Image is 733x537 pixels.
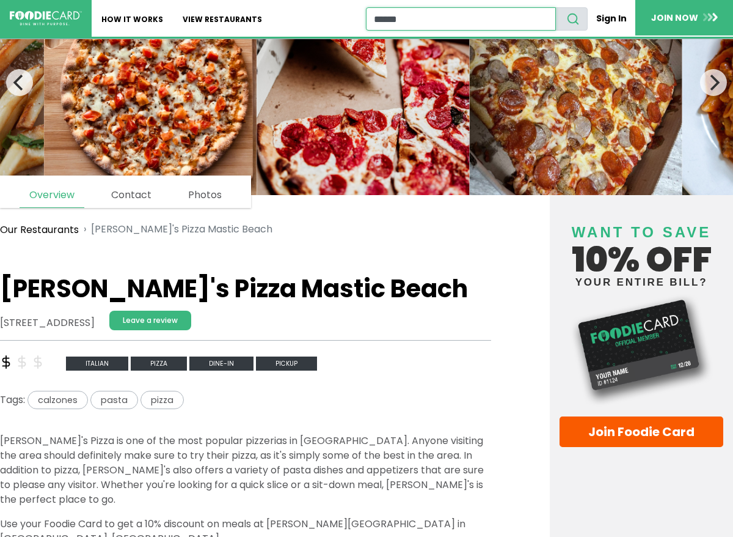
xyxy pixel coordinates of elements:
span: italian [66,357,128,371]
input: restaurant search [366,7,556,31]
img: Foodie Card [560,294,723,407]
button: Next [700,69,727,96]
button: search [555,7,588,31]
small: your entire bill? [560,277,723,287]
a: calzones [25,393,90,407]
button: Previous [6,69,33,96]
span: pizza [140,391,184,410]
a: pizza [140,393,184,407]
span: Want to save [572,224,711,240]
a: italian [66,355,131,369]
a: pasta [90,393,140,407]
a: pizza [131,355,189,369]
a: Sign In [588,7,635,30]
a: Photos [178,183,232,207]
a: Contact [101,183,161,207]
a: Pickup [256,355,317,369]
li: [PERSON_NAME]'s Pizza Mastic Beach [79,222,272,237]
a: Dine-in [189,355,256,369]
span: pasta [90,391,138,410]
span: calzones [27,391,88,410]
a: Join Foodie Card [560,417,723,447]
h4: 10% off [560,209,723,287]
img: FoodieCard; Eat, Drink, Save, Donate [10,11,82,26]
span: Dine-in [189,357,253,371]
span: Pickup [256,357,317,371]
span: pizza [131,357,187,371]
a: Leave a review [109,311,191,330]
a: Overview [20,183,84,208]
